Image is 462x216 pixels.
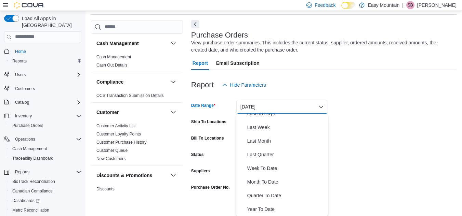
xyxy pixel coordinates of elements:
button: Discounts & Promotions [96,172,168,179]
div: Stephen Burley [406,1,414,9]
span: BioTrack Reconciliation [10,177,81,186]
button: Hide Parameters [219,78,269,92]
a: New Customers [96,156,126,161]
button: Customer [169,108,177,116]
span: Reports [12,58,27,64]
span: Users [15,72,26,77]
h3: Purchase Orders [191,31,248,39]
span: Dashboards [12,198,40,203]
div: View purchase order summaries. This includes the current status, supplier, ordered amounts, recei... [191,39,453,54]
span: Cash Management [96,54,131,60]
div: Compliance [91,91,183,102]
span: Reports [15,169,29,175]
button: Traceabilty Dashboard [7,154,84,163]
a: Customer Activity List [96,124,136,128]
span: Canadian Compliance [10,187,81,195]
span: Metrc Reconciliation [12,207,49,213]
span: Email Subscription [216,56,260,70]
button: Inventory [1,111,84,121]
a: OCS Transaction Submission Details [96,93,164,98]
span: Inventory [15,113,32,119]
span: Home [12,47,81,56]
span: Users [12,71,81,79]
span: Traceabilty Dashboard [10,154,81,162]
a: Dashboards [7,196,84,205]
a: Metrc Reconciliation [10,206,52,214]
a: Customer Loyalty Points [96,132,141,136]
div: Discounts & Promotions [91,185,183,212]
p: [PERSON_NAME] [417,1,457,9]
span: Purchase Orders [12,123,43,128]
button: Canadian Compliance [7,186,84,196]
span: BioTrack Reconciliation [12,179,55,184]
span: Feedback [315,2,335,9]
span: Promotion Details [96,195,129,200]
a: Customer Queue [96,148,128,153]
button: Discounts & Promotions [169,171,177,179]
button: Cash Management [169,39,177,47]
button: Reports [7,56,84,66]
span: Operations [12,135,81,143]
a: Cash Management [10,145,50,153]
span: Year To Date [247,205,325,213]
span: Load All Apps in [GEOGRAPHIC_DATA] [19,15,81,29]
h3: Customer [96,109,119,116]
span: Last Week [247,123,325,131]
button: Customers [1,84,84,93]
button: Operations [12,135,38,143]
h3: Report [191,81,214,89]
button: Inventory [12,112,35,120]
button: Operations [1,134,84,144]
span: Operations [15,136,35,142]
a: Customers [12,85,38,93]
button: Catalog [1,98,84,107]
button: BioTrack Reconciliation [7,177,84,186]
p: | [402,1,404,9]
p: Easy Mountain [368,1,400,9]
span: Month To Date [247,178,325,186]
span: Reports [12,168,81,176]
button: Users [12,71,28,79]
span: Last 30 Days [247,110,325,118]
button: Users [1,70,84,80]
a: Reports [10,57,29,65]
a: BioTrack Reconciliation [10,177,58,186]
span: Metrc Reconciliation [10,206,81,214]
button: Metrc Reconciliation [7,205,84,215]
span: Customers [12,84,81,93]
label: Purchase Order No. [191,185,230,190]
span: Cash Management [12,146,47,152]
span: Canadian Compliance [12,188,53,194]
img: Cova [14,2,44,9]
button: Cash Management [7,144,84,154]
span: Cash Out Details [96,62,128,68]
button: Reports [1,167,84,177]
span: Catalog [15,100,29,105]
a: Canadian Compliance [10,187,55,195]
h3: Cash Management [96,40,139,47]
span: Week To Date [247,164,325,172]
a: Dashboards [10,197,42,205]
button: Catalog [12,98,32,106]
button: Compliance [96,78,168,85]
a: Home [12,47,29,56]
span: Dashboards [10,197,81,205]
span: Purchase Orders [10,121,81,130]
span: Catalog [12,98,81,106]
span: Customer Purchase History [96,140,147,145]
a: Discounts [96,187,115,191]
span: New Customers [96,156,126,161]
a: Purchase Orders [10,121,46,130]
span: Last Quarter [247,150,325,159]
button: [DATE] [236,100,328,114]
button: Compliance [169,78,177,86]
span: Inventory [12,112,81,120]
span: Hide Parameters [230,82,266,88]
div: Customer [91,122,183,165]
button: Cash Management [96,40,168,47]
div: Cash Management [91,53,183,72]
div: Select listbox [236,114,328,216]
